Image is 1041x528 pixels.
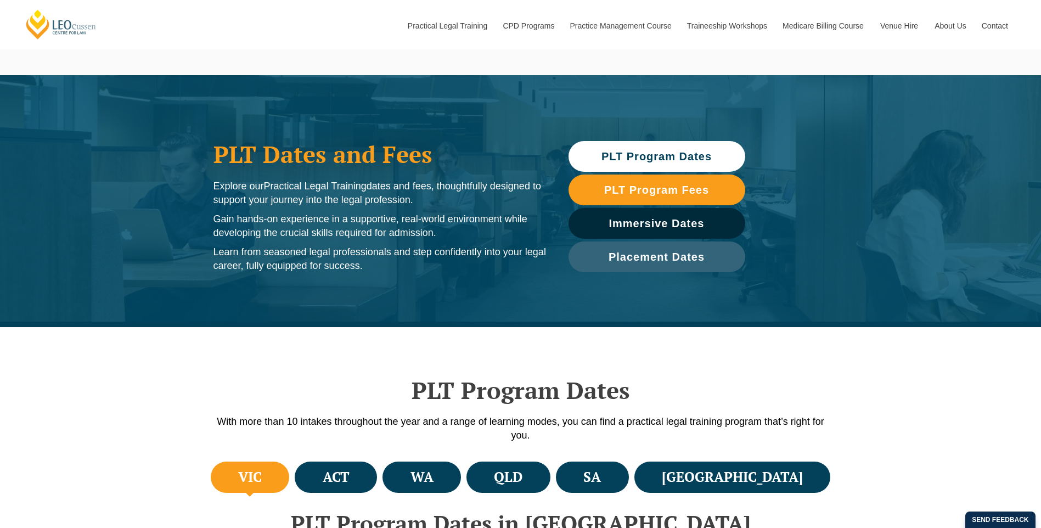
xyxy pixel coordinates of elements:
span: PLT Program Dates [601,151,712,162]
iframe: LiveChat chat widget [967,454,1014,501]
span: Placement Dates [609,251,705,262]
a: Immersive Dates [569,208,745,239]
h4: ACT [323,468,350,486]
a: Practical Legal Training [399,2,495,49]
p: Learn from seasoned legal professionals and step confidently into your legal career, fully equipp... [213,245,547,273]
a: PLT Program Fees [569,175,745,205]
h2: PLT Program Dates [208,377,834,404]
a: Medicare Billing Course [774,2,872,49]
h4: WA [410,468,434,486]
a: [PERSON_NAME] Centre for Law [25,9,98,40]
a: Traineeship Workshops [679,2,774,49]
a: PLT Program Dates [569,141,745,172]
a: Venue Hire [872,2,926,49]
a: Placement Dates [569,241,745,272]
a: About Us [926,2,974,49]
span: PLT Program Fees [604,184,709,195]
h4: VIC [238,468,262,486]
h1: PLT Dates and Fees [213,141,547,168]
a: Contact [974,2,1016,49]
span: Immersive Dates [609,218,705,229]
a: Practice Management Course [562,2,679,49]
h4: [GEOGRAPHIC_DATA] [662,468,803,486]
p: With more than 10 intakes throughout the year and a range of learning modes, you can find a pract... [208,415,834,442]
span: Practical Legal Training [264,181,367,192]
h4: QLD [494,468,522,486]
a: CPD Programs [494,2,561,49]
p: Gain hands-on experience in a supportive, real-world environment while developing the crucial ski... [213,212,547,240]
h4: SA [583,468,601,486]
p: Explore our dates and fees, thoughtfully designed to support your journey into the legal profession. [213,179,547,207]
